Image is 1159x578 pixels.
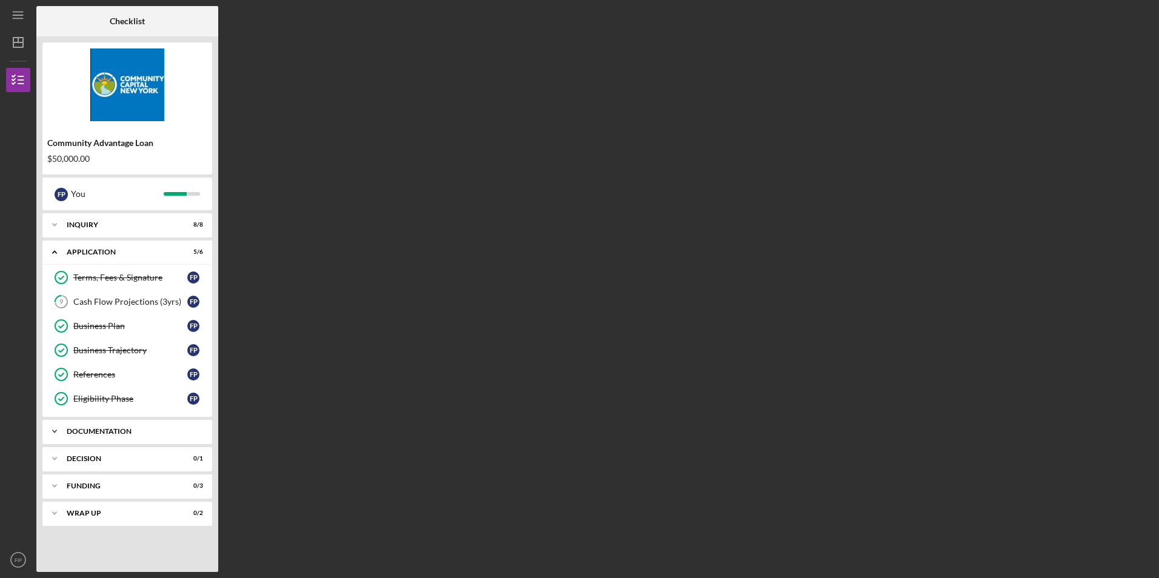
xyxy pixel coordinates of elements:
div: Business Trajectory [73,345,187,355]
div: 5 / 6 [181,248,203,256]
a: Terms, Fees & SignatureFP [48,265,206,290]
div: Terms, Fees & Signature [73,273,187,282]
div: Inquiry [67,221,173,228]
div: F P [187,271,199,284]
div: F P [187,296,199,308]
a: Eligibility PhaseFP [48,387,206,411]
div: F P [187,320,199,332]
div: References [73,370,187,379]
a: 9Cash Flow Projections (3yrs)FP [48,290,206,314]
div: $50,000.00 [47,154,207,164]
div: F P [187,344,199,356]
div: 8 / 8 [181,221,203,228]
div: Documentation [67,428,197,435]
div: 0 / 1 [181,455,203,462]
div: F P [187,393,199,405]
div: Cash Flow Projections (3yrs) [73,297,187,307]
img: Product logo [42,48,212,121]
div: Wrap up [67,510,173,517]
b: Checklist [110,16,145,26]
div: Community Advantage Loan [47,138,207,148]
a: ReferencesFP [48,362,206,387]
a: Business PlanFP [48,314,206,338]
div: Application [67,248,173,256]
div: You [71,184,164,204]
div: Eligibility Phase [73,394,187,404]
text: FP [15,557,22,563]
tspan: 9 [59,298,64,306]
div: 0 / 2 [181,510,203,517]
div: Funding [67,482,173,490]
button: FP [6,548,30,572]
div: Decision [67,455,173,462]
a: Business TrajectoryFP [48,338,206,362]
div: Business Plan [73,321,187,331]
div: 0 / 3 [181,482,203,490]
div: F P [55,188,68,201]
div: F P [187,368,199,380]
